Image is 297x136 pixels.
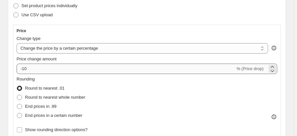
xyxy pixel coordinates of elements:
input: -15 [17,64,235,74]
span: % (Price drop) [237,66,264,71]
span: Use CSV upload [21,12,53,17]
span: Price change amount [17,56,57,61]
span: Show rounding direction options? [25,127,87,132]
span: Set product prices individually [21,3,77,8]
span: Round to nearest whole number [25,95,85,100]
span: End prices in a certain number [25,113,82,118]
span: End prices in .99 [25,104,57,109]
div: help [271,45,277,51]
h3: Price [17,28,26,33]
span: Rounding [17,77,35,81]
span: Change type [17,36,41,41]
span: Round to nearest .01 [25,86,64,91]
